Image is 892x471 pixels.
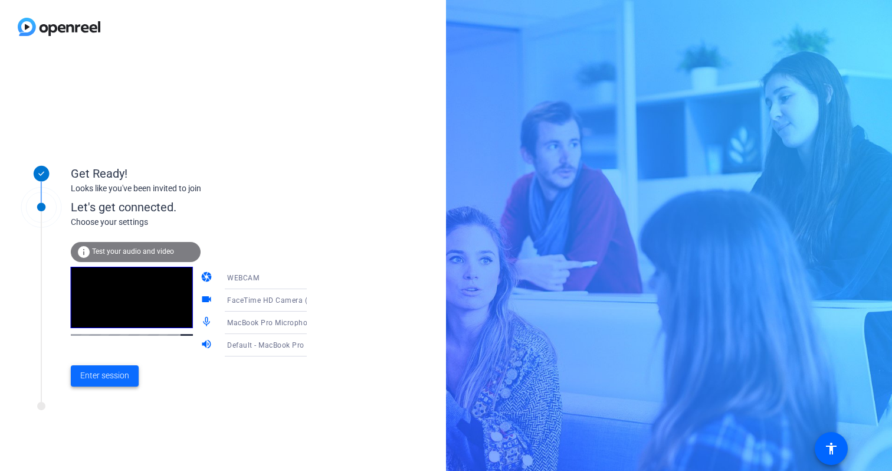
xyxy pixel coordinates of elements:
[71,216,331,228] div: Choose your settings
[201,338,215,352] mat-icon: volume_up
[201,293,215,308] mat-icon: videocam
[71,365,139,387] button: Enter session
[71,165,307,182] div: Get Ready!
[80,369,129,382] span: Enter session
[71,198,331,216] div: Let's get connected.
[201,271,215,285] mat-icon: camera
[201,316,215,330] mat-icon: mic_none
[227,295,349,305] span: FaceTime HD Camera (CDBF:5350)
[227,318,347,327] span: MacBook Pro Microphone (Built-in)
[71,182,307,195] div: Looks like you've been invited to join
[824,441,838,456] mat-icon: accessibility
[77,245,91,259] mat-icon: info
[227,274,259,282] span: WEBCAM
[227,340,369,349] span: Default - MacBook Pro Speakers (Built-in)
[92,247,174,256] span: Test your audio and video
